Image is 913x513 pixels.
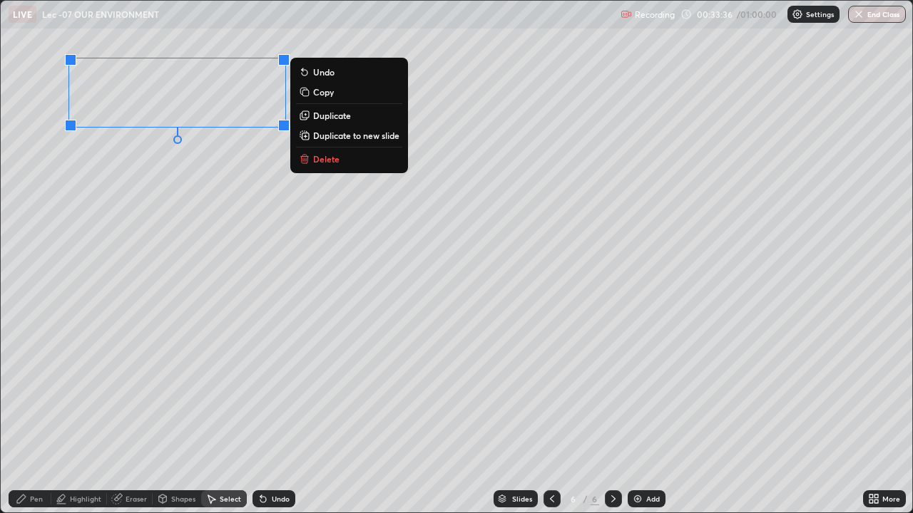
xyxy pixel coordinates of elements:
[272,495,290,502] div: Undo
[632,493,643,504] img: add-slide-button
[882,495,900,502] div: More
[646,495,660,502] div: Add
[313,153,340,165] p: Delete
[70,495,101,502] div: Highlight
[583,494,588,503] div: /
[42,9,159,20] p: Lec -07 OUR ENVIRONMENT
[296,63,402,81] button: Undo
[591,492,599,505] div: 6
[792,9,803,20] img: class-settings-icons
[635,9,675,20] p: Recording
[296,127,402,144] button: Duplicate to new slide
[566,494,581,503] div: 6
[512,495,532,502] div: Slides
[848,6,906,23] button: End Class
[126,495,147,502] div: Eraser
[313,86,334,98] p: Copy
[296,107,402,124] button: Duplicate
[313,130,399,141] p: Duplicate to new slide
[171,495,195,502] div: Shapes
[313,110,351,121] p: Duplicate
[296,150,402,167] button: Delete
[220,495,241,502] div: Select
[806,11,834,18] p: Settings
[853,9,864,20] img: end-class-cross
[30,495,43,502] div: Pen
[13,9,32,20] p: LIVE
[313,66,335,78] p: Undo
[621,9,632,20] img: recording.375f2c34.svg
[296,83,402,100] button: Copy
